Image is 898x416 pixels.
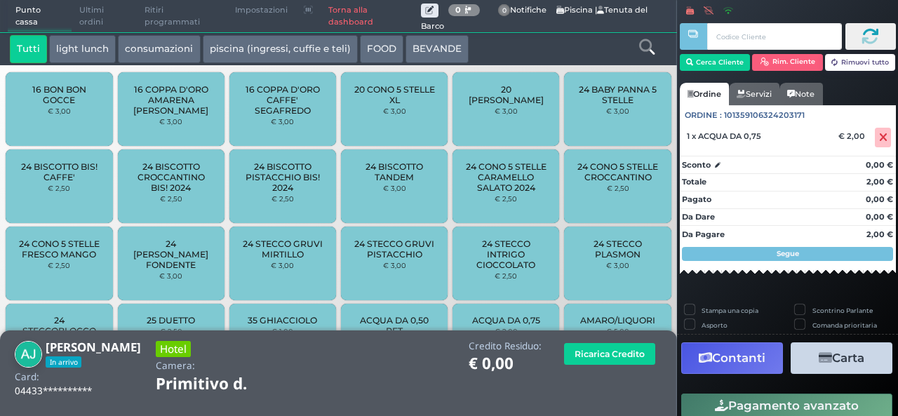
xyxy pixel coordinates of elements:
span: ACQUA DA 0,75 [472,315,540,326]
button: piscina (ingressi, cuffie e teli) [203,35,358,63]
a: Ordine [680,83,729,105]
img: Auke Jellema [15,341,42,368]
small: € 3,00 [271,117,294,126]
button: FOOD [360,35,403,63]
span: 24 STECCO GRUVI MIRTILLO [241,239,325,260]
h1: Primitivo d. [156,375,286,393]
span: 24 BISCOTTO BIS! CAFFE' [18,161,101,182]
span: 20 [PERSON_NAME] [464,84,548,105]
strong: 2,00 € [866,229,893,239]
span: Ordine : [685,109,722,121]
span: 20 CONO 5 STELLE XL [353,84,436,105]
label: Stampa una copia [702,306,758,315]
span: 101359106324203171 [724,109,805,121]
small: € 2,50 [272,194,294,203]
span: 24 STECCO PLASMON [576,239,659,260]
button: Contanti [681,342,783,374]
h3: Hotel [156,341,191,357]
span: 25 DUETTO [147,315,195,326]
small: € 3,00 [383,261,406,269]
small: € 3,00 [495,107,518,115]
span: 24 BISCOTTO CROCCANTINO BIS! 2024 [129,161,213,193]
small: € 3,00 [606,261,629,269]
span: Punto cassa [8,1,72,32]
label: Scontrino Parlante [812,306,873,315]
span: 24 BISCOTTO PISTACCHIO BIS! 2024 [241,161,325,193]
small: € 3,00 [383,184,406,192]
button: consumazioni [118,35,200,63]
span: 24 CONO 5 STELLE CROCCANTINO [576,161,659,182]
h4: Credito Residuo: [469,341,542,351]
small: € 2,00 [495,327,518,335]
a: Servizi [729,83,779,105]
button: Rim. Cliente [752,54,823,71]
button: Ricarica Credito [564,343,655,365]
span: 24 [PERSON_NAME] FONDENTE [129,239,213,270]
strong: Segue [777,249,799,258]
small: € 3,00 [48,107,71,115]
small: € 2,50 [48,261,70,269]
strong: 2,00 € [866,177,893,187]
span: Ultimi ordini [72,1,137,32]
small: € 3,00 [159,117,182,126]
h1: € 0,00 [469,355,542,373]
span: Ritiri programmati [137,1,227,32]
span: AMARO/LIQUORI [580,315,655,326]
h4: Camera: [156,361,195,371]
a: Note [779,83,822,105]
small: € 2,50 [495,271,517,280]
small: € 1,00 [272,327,293,335]
span: 24 CONO 5 STELLE FRESCO MANGO [18,239,101,260]
span: 1 x ACQUA DA 0,75 [687,131,761,141]
span: ACQUA DA 0,50 PET [353,315,436,336]
span: In arrivo [46,356,81,368]
span: 16 COPPA D'ORO AMARENA [PERSON_NAME] [129,84,213,116]
button: Carta [791,342,892,374]
small: € 2,50 [160,194,182,203]
small: € 2,50 [495,194,517,203]
small: € 3,00 [383,107,406,115]
span: 16 COPPA D'ORO CAFFE' SEGAFREDO [241,84,325,116]
strong: 0,00 € [866,194,893,204]
b: [PERSON_NAME] [46,339,141,355]
button: Cerca Cliente [680,54,751,71]
button: Tutti [10,35,47,63]
button: BEVANDE [406,35,469,63]
b: 0 [455,5,461,15]
span: 16 BON BON GOCCE [18,84,101,105]
h4: Card: [15,372,39,382]
span: 24 STECCO INTRIGO CIOCCOLATO [464,239,548,270]
small: € 2,50 [48,184,70,192]
small: € 3,00 [159,271,182,280]
small: € 3,00 [271,261,294,269]
small: € 3,00 [606,107,629,115]
span: 0 [498,4,511,17]
span: 24 STECCOBLOCCO [18,315,101,336]
span: 24 STECCO GRUVI PISTACCHIO [353,239,436,260]
small: € 5,00 [606,327,629,335]
strong: Da Dare [682,212,715,222]
span: 24 BABY PANNA 5 STELLE [576,84,659,105]
strong: Totale [682,177,706,187]
strong: 0,00 € [866,160,893,170]
span: 24 BISCOTTO TANDEM [353,161,436,182]
strong: Pagato [682,194,711,204]
span: Impostazioni [227,1,295,20]
a: Torna alla dashboard [321,1,421,32]
button: Rimuovi tutto [825,54,896,71]
strong: Da Pagare [682,229,725,239]
span: 24 CONO 5 STELLE CARAMELLO SALATO 2024 [464,161,548,193]
small: € 2,50 [607,184,629,192]
span: 35 GHIACCIOLO [248,315,317,326]
div: € 2,00 [836,131,872,141]
label: Comanda prioritaria [812,321,877,330]
input: Codice Cliente [707,23,841,50]
strong: Sconto [682,159,711,171]
button: light lunch [49,35,116,63]
strong: 0,00 € [866,212,893,222]
label: Asporto [702,321,728,330]
small: € 2,50 [160,327,182,335]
